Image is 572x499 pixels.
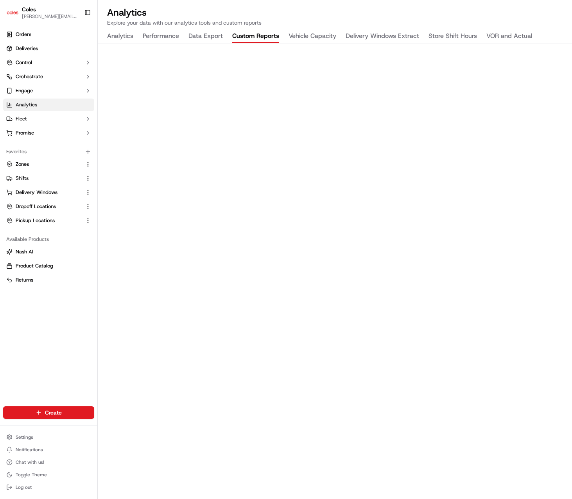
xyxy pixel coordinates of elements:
[107,6,563,19] h2: Analytics
[66,114,72,120] div: 💻
[74,113,126,121] span: API Documentation
[3,274,94,286] button: Returns
[16,189,57,196] span: Delivery Windows
[429,30,477,43] button: Store Shift Hours
[3,172,94,185] button: Shifts
[5,110,63,124] a: 📗Knowledge Base
[486,30,532,43] button: VOR and Actual
[6,175,82,182] a: Shifts
[6,189,82,196] a: Delivery Windows
[8,114,14,120] div: 📗
[107,19,563,27] p: Explore your data with our analytics tools and custom reports
[346,30,419,43] button: Delivery Windows Extract
[3,469,94,480] button: Toggle Theme
[22,13,78,20] button: [PERSON_NAME][EMAIL_ADDRESS][PERSON_NAME][PERSON_NAME][DOMAIN_NAME]
[16,113,60,121] span: Knowledge Base
[3,42,94,55] a: Deliveries
[6,248,91,255] a: Nash AI
[133,77,142,86] button: Start new chat
[6,161,82,168] a: Zones
[16,447,43,453] span: Notifications
[6,203,82,210] a: Dropoff Locations
[3,186,94,199] button: Delivery Windows
[3,99,94,111] a: Analytics
[16,434,33,440] span: Settings
[3,56,94,69] button: Control
[3,200,94,213] button: Dropoff Locations
[3,158,94,171] button: Zones
[3,233,94,246] div: Available Products
[188,30,223,43] button: Data Export
[3,246,94,258] button: Nash AI
[16,276,33,284] span: Returns
[16,459,44,465] span: Chat with us!
[16,129,34,136] span: Promise
[107,30,133,43] button: Analytics
[3,444,94,455] button: Notifications
[16,115,27,122] span: Fleet
[16,203,56,210] span: Dropoff Locations
[3,70,94,83] button: Orchestrate
[16,59,32,66] span: Control
[3,84,94,97] button: Engage
[55,132,95,138] a: Powered byPylon
[6,276,91,284] a: Returns
[16,73,43,80] span: Orchestrate
[16,217,55,224] span: Pickup Locations
[22,5,36,13] button: Coles
[6,217,82,224] a: Pickup Locations
[16,262,53,269] span: Product Catalog
[45,409,62,416] span: Create
[16,161,29,168] span: Zones
[3,28,94,41] a: Orders
[3,145,94,158] div: Favorites
[3,260,94,272] button: Product Catalog
[3,457,94,468] button: Chat with us!
[78,133,95,138] span: Pylon
[289,30,336,43] button: Vehicle Capacity
[16,248,33,255] span: Nash AI
[16,175,29,182] span: Shifts
[143,30,179,43] button: Performance
[3,406,94,419] button: Create
[3,482,94,493] button: Log out
[16,87,33,94] span: Engage
[16,31,31,38] span: Orders
[3,3,81,22] button: ColesColes[PERSON_NAME][EMAIL_ADDRESS][PERSON_NAME][PERSON_NAME][DOMAIN_NAME]
[3,432,94,443] button: Settings
[3,113,94,125] button: Fleet
[16,472,47,478] span: Toggle Theme
[3,214,94,227] button: Pickup Locations
[16,101,37,108] span: Analytics
[63,110,129,124] a: 💻API Documentation
[16,484,32,490] span: Log out
[232,30,279,43] button: Custom Reports
[3,127,94,139] button: Promise
[6,262,91,269] a: Product Catalog
[98,43,572,499] iframe: Custom Reports
[16,45,38,52] span: Deliveries
[6,6,19,19] img: Coles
